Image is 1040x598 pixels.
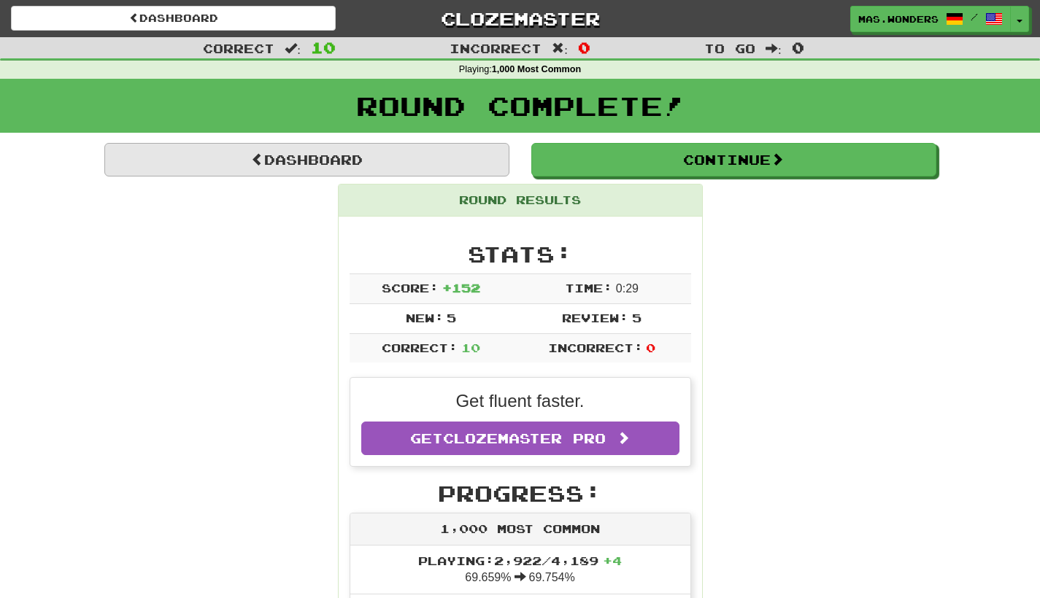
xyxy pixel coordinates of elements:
div: Round Results [339,185,702,217]
div: 1,000 Most Common [350,513,690,545]
span: 0 : 29 [616,282,639,295]
span: : [552,42,568,55]
span: Time: [565,281,612,295]
a: Dashboard [104,143,509,176]
h2: Progress: [350,481,691,505]
span: Correct: [382,341,458,354]
span: Incorrect [450,41,542,55]
span: Review: [562,311,628,325]
span: 0 [792,39,804,56]
h1: Round Complete! [5,91,1035,120]
a: Dashboard [11,6,336,31]
span: : [766,42,782,55]
li: 69.659% 69.754% [350,545,690,595]
a: Clozemaster [358,6,682,31]
span: Score: [382,281,439,295]
span: mas.wonders [858,12,939,26]
span: 10 [311,39,336,56]
span: 5 [447,311,456,325]
strong: 1,000 Most Common [492,64,581,74]
span: / [971,12,978,22]
button: Continue [531,143,936,176]
span: To go [704,41,755,55]
span: New: [406,311,444,325]
span: + 152 [442,281,480,295]
a: GetClozemaster Pro [361,422,679,455]
h2: Stats: [350,242,691,266]
span: 10 [461,341,480,354]
span: Incorrect: [548,341,643,354]
span: Clozemaster Pro [443,430,606,446]
span: 0 [578,39,590,56]
span: 0 [646,341,655,354]
p: Get fluent faster. [361,389,679,413]
span: : [285,42,301,55]
span: Playing: 2,922 / 4,189 [418,554,622,567]
a: mas.wonders / [850,6,1011,32]
span: 5 [632,311,642,325]
span: + 4 [603,554,622,567]
span: Correct [203,41,274,55]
